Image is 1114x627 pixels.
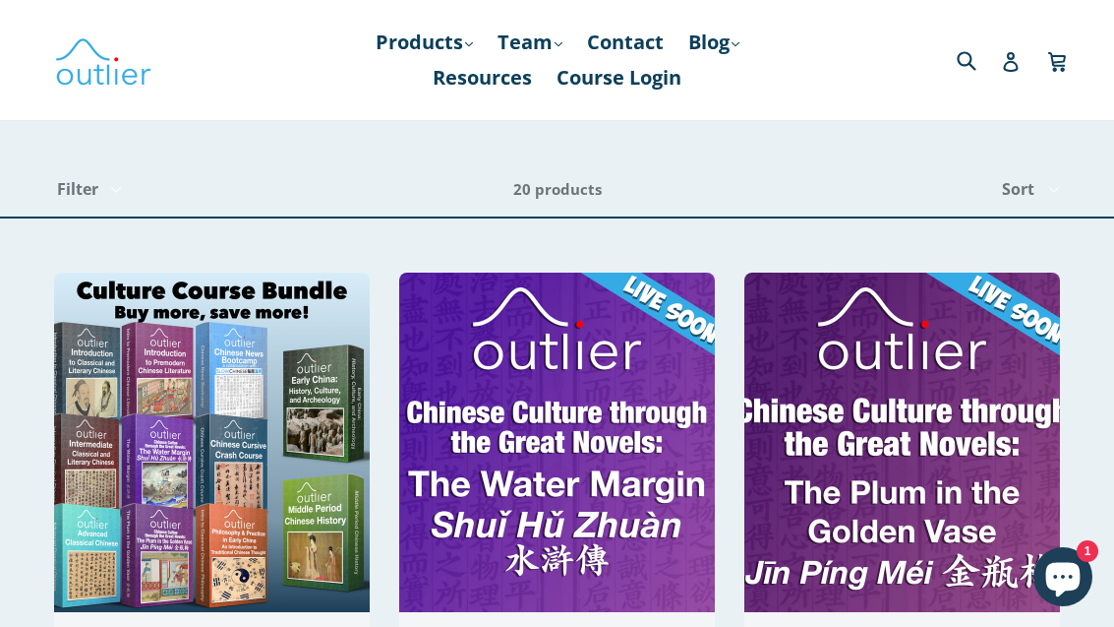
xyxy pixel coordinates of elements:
a: Resources [423,60,542,95]
a: Blog [678,25,749,60]
input: Search [952,39,1006,80]
inbox-online-store-chat: Shopify online store chat [1027,547,1098,611]
a: Course Login [547,60,691,95]
a: Products [366,25,483,60]
img: Chinese Culture Through the Great Novels: The Water Margin Shuǐ Hǔ Zhuàn 水滸傳 [399,273,715,612]
img: Great Chinese Novels: The Plum in the Golden Vase Jīn Píng Méi 金瓶梅 [744,273,1060,612]
a: Team [488,25,572,60]
img: Outlier Linguistics [54,31,152,89]
a: Contact [577,25,674,60]
img: Build Your Own Culture Course Bundle [54,273,370,612]
span: 20 products [513,179,602,199]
